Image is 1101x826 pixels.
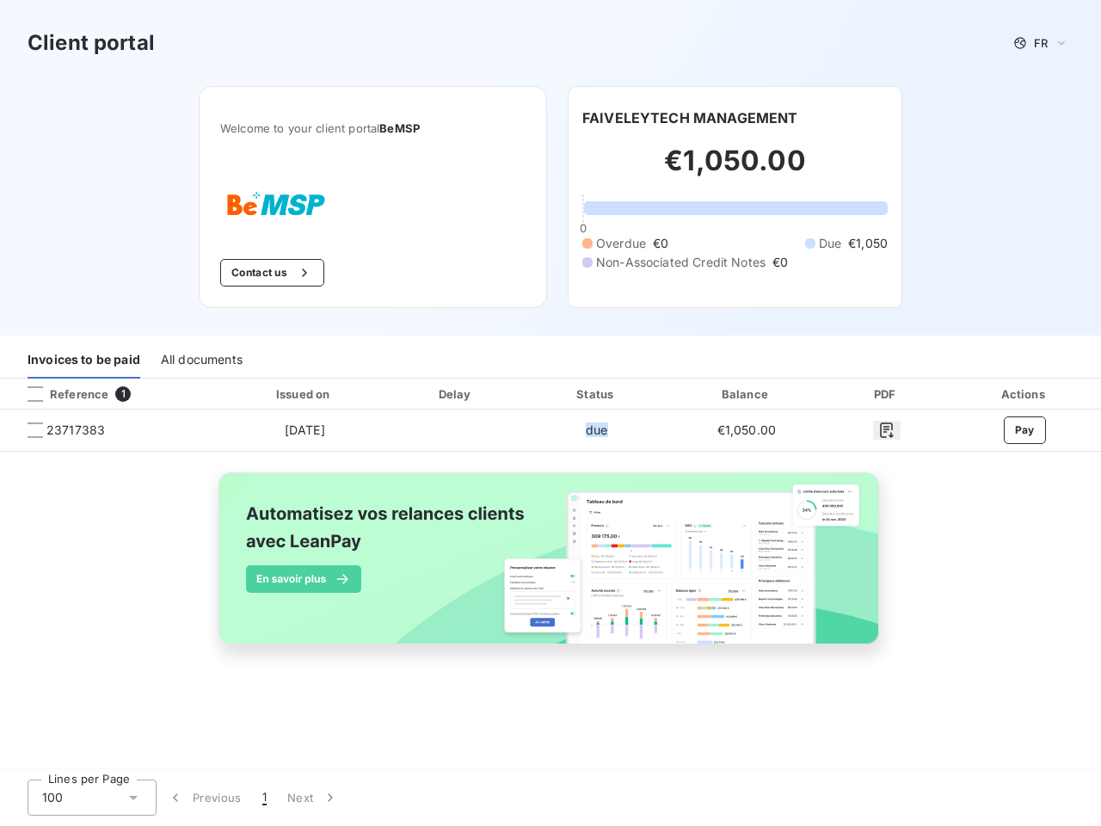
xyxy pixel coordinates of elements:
[951,385,1098,403] div: Actions
[277,780,349,816] button: Next
[157,780,252,816] button: Previous
[596,235,646,252] span: Overdue
[580,221,587,235] span: 0
[653,235,668,252] span: €0
[28,342,140,379] div: Invoices to be paid
[379,121,420,135] span: BeMSP
[1004,416,1046,444] button: Pay
[772,254,788,271] span: €0
[819,235,841,252] span: Due
[14,386,108,402] div: Reference
[1034,36,1048,50] span: FR
[391,385,521,403] div: Delay
[262,790,267,805] span: 1
[586,422,607,437] span: due
[42,789,63,806] span: 100
[115,386,131,402] span: 1
[203,462,898,674] img: banner
[220,176,330,231] img: Company logo
[220,259,324,287] button: Contact us
[225,385,384,403] div: Issued on
[285,422,325,437] span: [DATE]
[596,254,766,271] span: Non-Associated Credit Notes
[220,121,526,135] span: Welcome to your client portal
[717,422,776,437] span: €1,050.00
[828,385,945,403] div: PDF
[46,422,105,439] span: 23717383
[672,385,821,403] div: Balance
[848,235,888,252] span: €1,050
[252,780,277,816] button: 1
[582,144,888,195] h2: €1,050.00
[28,28,155,59] h3: Client portal
[161,342,243,379] div: All documents
[528,385,665,403] div: Status
[582,108,797,128] h6: FAIVELEYTECH MANAGEMENT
